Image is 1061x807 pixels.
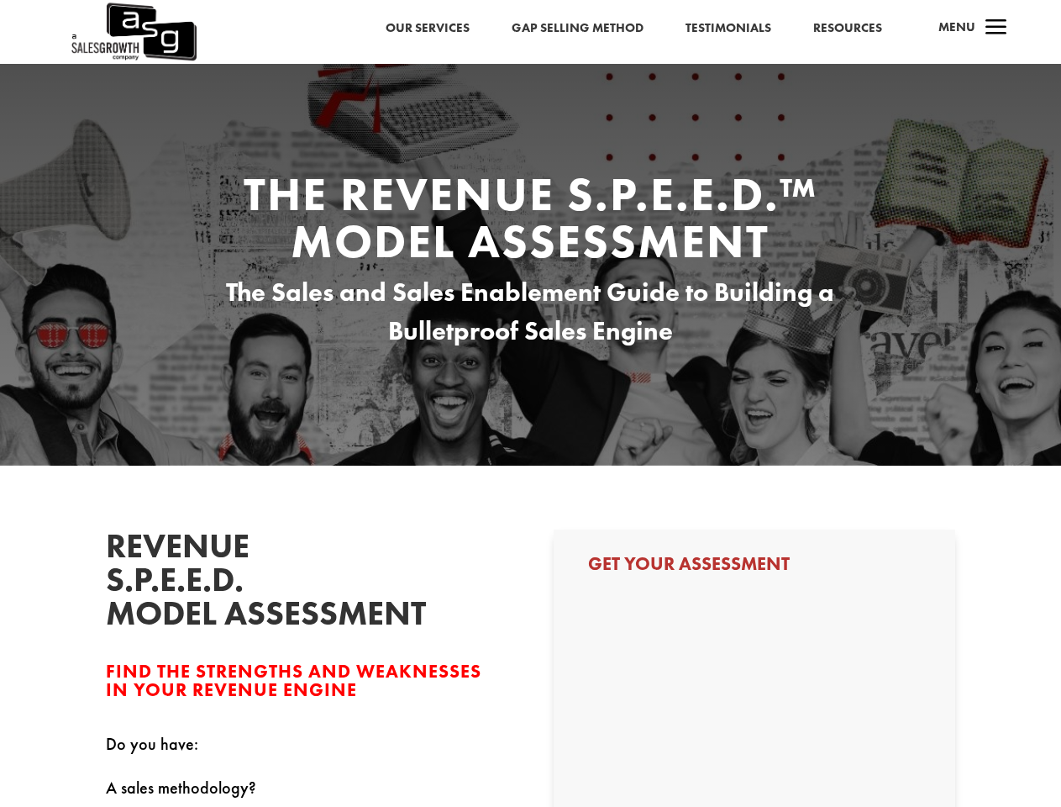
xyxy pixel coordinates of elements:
[106,659,481,702] span: Find the strengths and weaknesses in your revenue engine
[588,555,922,582] h3: Get Your Assessment
[226,276,834,348] span: The Sales and Sales Enablement Guide to Building a Bulletproof Sales Engine
[980,12,1013,45] span: a
[938,18,975,35] span: Menu
[512,18,643,40] a: Gap Selling Method
[685,18,771,40] a: Testimonials
[106,530,358,639] h2: Revenue S.P.E.E.D. Model Assessment
[386,18,470,40] a: Our Services
[106,731,507,774] p: Do you have:
[244,164,817,272] span: The Revenue S.P.E.E.D.™ Model Assessment
[813,18,882,40] a: Resources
